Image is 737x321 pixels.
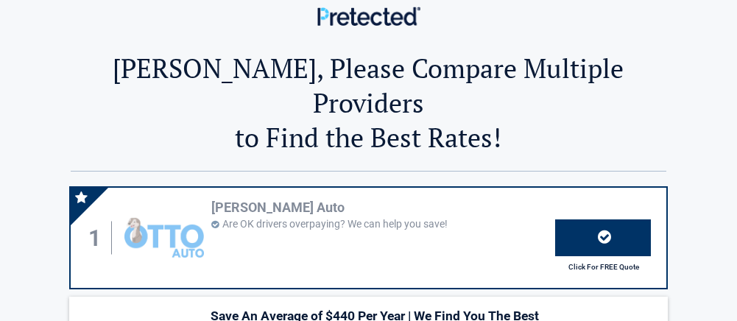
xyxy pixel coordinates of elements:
[317,7,420,25] img: Main Logo
[211,199,554,216] h3: [PERSON_NAME] Auto
[555,263,653,271] h2: Click For FREE Quote
[124,218,204,258] img: ottoinsurance's logo
[71,51,666,155] h2: [PERSON_NAME], Please Compare Multiple Providers to Find the Best Rates!
[211,218,554,230] li: Are OK drivers overpaying? We can help you save!
[85,222,113,255] div: 1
